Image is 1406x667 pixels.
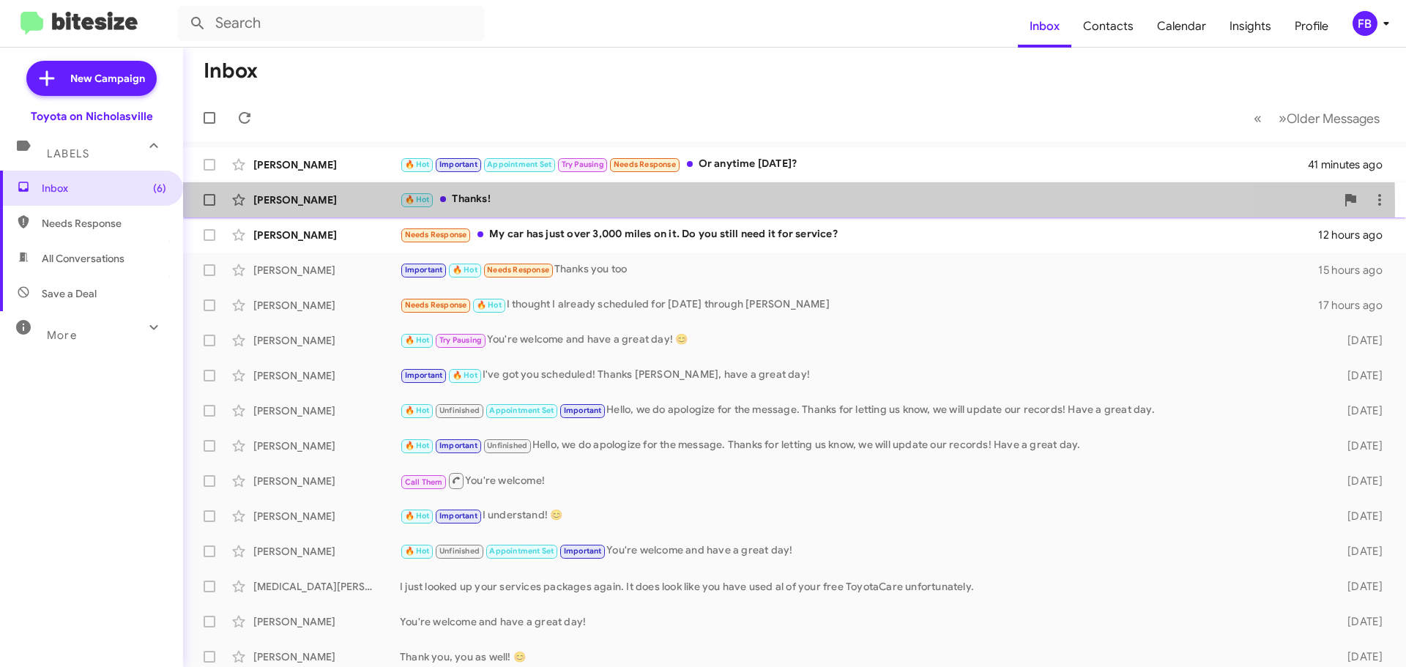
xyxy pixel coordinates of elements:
span: Save a Deal [42,286,97,301]
div: [PERSON_NAME] [253,193,400,207]
div: Hello, we do apologize for the message. Thanks for letting us know, we will update our records! H... [400,402,1324,419]
div: [PERSON_NAME] [253,403,400,418]
div: [PERSON_NAME] [253,439,400,453]
span: 🔥 Hot [405,160,430,169]
span: Important [564,406,602,415]
span: Important [439,160,477,169]
span: Inbox [42,181,166,195]
div: [DATE] [1324,614,1394,629]
span: Appointment Set [489,406,554,415]
span: Call Them [405,477,443,487]
div: [DATE] [1324,649,1394,664]
div: [PERSON_NAME] [253,649,400,664]
div: [PERSON_NAME] [253,333,400,348]
span: Important [405,370,443,380]
div: [DATE] [1324,368,1394,383]
a: Profile [1283,5,1340,48]
span: Important [564,546,602,556]
span: 🔥 Hot [405,406,430,415]
div: My car has just over 3,000 miles on it. Do you still need it for service? [400,226,1318,243]
a: New Campaign [26,61,157,96]
span: Older Messages [1287,111,1380,127]
div: [DATE] [1324,474,1394,488]
div: 17 hours ago [1318,298,1394,313]
span: Appointment Set [489,546,554,556]
span: Needs Response [405,230,467,239]
div: [PERSON_NAME] [253,614,400,629]
span: Try Pausing [439,335,482,345]
a: Inbox [1018,5,1071,48]
div: [PERSON_NAME] [253,157,400,172]
div: You're welcome and have a great day! [400,614,1324,629]
div: [DATE] [1324,333,1394,348]
span: 🔥 Hot [405,195,430,204]
div: Hello, we do apologize for the message. Thanks for letting us know, we will update our records! H... [400,437,1324,454]
span: « [1254,109,1262,127]
div: [DATE] [1324,579,1394,594]
span: Try Pausing [562,160,604,169]
h1: Inbox [204,59,258,83]
span: (6) [153,181,166,195]
div: Thank you, you as well! 😊 [400,649,1324,664]
span: Needs Response [614,160,676,169]
div: I understand! 😊 [400,507,1324,524]
div: You're welcome! [400,472,1324,490]
div: 12 hours ago [1318,228,1394,242]
span: 🔥 Hot [453,265,477,275]
div: I just looked up your services packages again. It does look like you have used al of your free To... [400,579,1324,594]
span: Needs Response [405,300,467,310]
div: [DATE] [1324,403,1394,418]
div: [MEDICAL_DATA][PERSON_NAME] [253,579,400,594]
span: Unfinished [487,441,527,450]
div: Thanks you too [400,261,1318,278]
div: FB [1353,11,1377,36]
div: [PERSON_NAME] [253,509,400,523]
div: [PERSON_NAME] [253,298,400,313]
a: Insights [1218,5,1283,48]
span: 🔥 Hot [405,335,430,345]
div: Or anytime [DATE]? [400,156,1308,173]
div: You're welcome and have a great day! [400,543,1324,559]
span: Unfinished [439,406,480,415]
div: [PERSON_NAME] [253,228,400,242]
span: All Conversations [42,251,124,266]
span: Appointment Set [487,160,551,169]
button: Previous [1245,103,1271,133]
span: 🔥 Hot [405,441,430,450]
div: 15 hours ago [1318,263,1394,277]
div: [PERSON_NAME] [253,474,400,488]
span: 🔥 Hot [477,300,502,310]
div: 41 minutes ago [1308,157,1394,172]
span: 🔥 Hot [405,546,430,556]
span: More [47,329,77,342]
span: Unfinished [439,546,480,556]
div: I thought I already scheduled for [DATE] through [PERSON_NAME] [400,297,1318,313]
span: 🔥 Hot [453,370,477,380]
div: [DATE] [1324,439,1394,453]
span: Important [405,265,443,275]
span: New Campaign [70,71,145,86]
button: FB [1340,11,1390,36]
span: Important [439,511,477,521]
span: Important [439,441,477,450]
span: Needs Response [42,216,166,231]
div: Toyota on Nicholasville [31,109,153,124]
div: Thanks! [400,191,1336,208]
span: Labels [47,147,89,160]
div: [DATE] [1324,509,1394,523]
a: Contacts [1071,5,1145,48]
div: [PERSON_NAME] [253,368,400,383]
input: Search [177,6,485,41]
button: Next [1270,103,1388,133]
div: [PERSON_NAME] [253,263,400,277]
div: [DATE] [1324,544,1394,559]
span: » [1279,109,1287,127]
div: I've got you scheduled! Thanks [PERSON_NAME], have a great day! [400,367,1324,384]
a: Calendar [1145,5,1218,48]
span: Needs Response [487,265,549,275]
